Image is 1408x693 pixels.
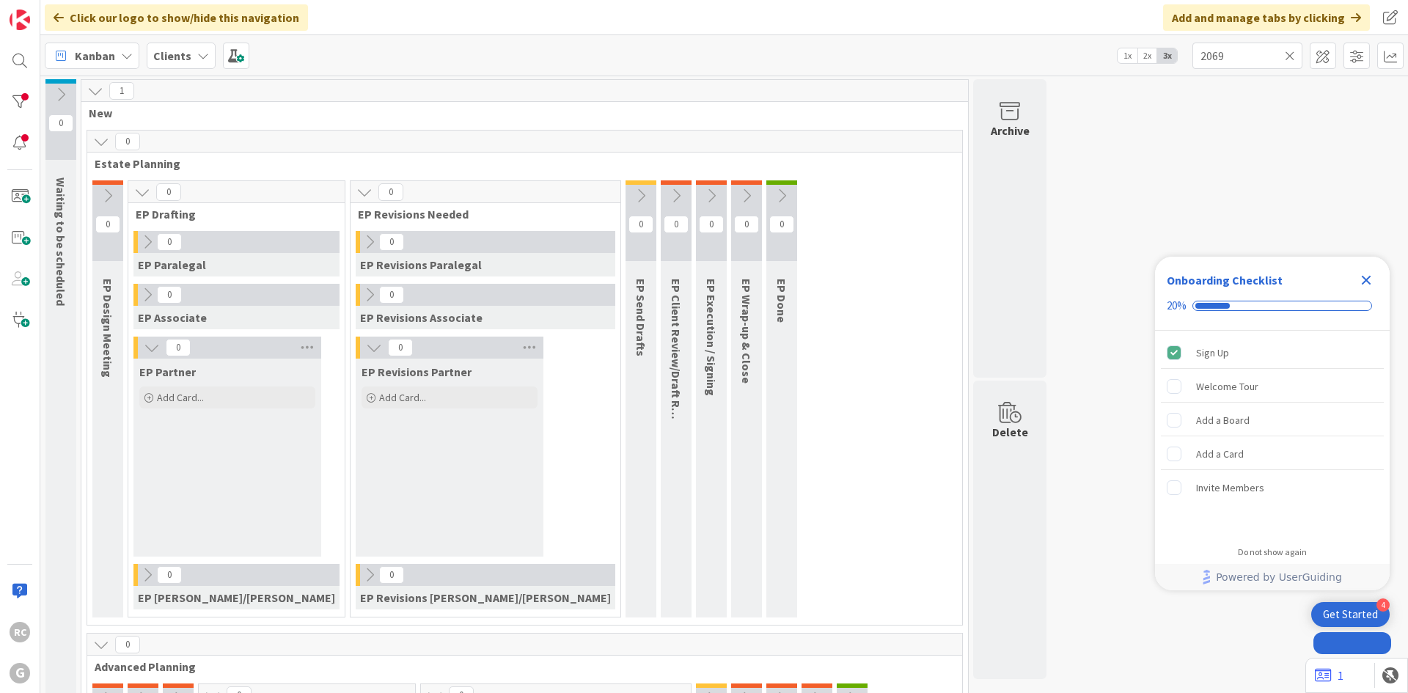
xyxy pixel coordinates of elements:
span: 0 [95,216,120,233]
div: 20% [1167,299,1187,312]
span: EP Revisions Paralegal [360,257,482,272]
span: 0 [734,216,759,233]
div: G [10,663,30,683]
span: 0 [379,566,404,584]
span: 0 [157,286,182,304]
div: RC [10,622,30,642]
span: Advanced Planning [95,659,944,674]
div: Sign Up is complete. [1161,337,1384,369]
span: 0 [48,114,73,132]
span: EP Execution / Signing [704,279,719,396]
span: EP Send Drafts [634,279,648,356]
span: EP Design Meeting [100,279,115,378]
span: 2x [1137,48,1157,63]
span: EP Paralegal [138,257,206,272]
span: 0 [628,216,653,233]
div: Open Get Started checklist, remaining modules: 4 [1311,602,1390,627]
div: Do not show again [1238,546,1307,558]
span: Waiting to be scheduled [54,177,68,306]
div: Add a Board is incomplete. [1161,404,1384,436]
div: Checklist progress: 20% [1167,299,1378,312]
div: Welcome Tour is incomplete. [1161,370,1384,403]
span: Add Card... [379,391,426,404]
span: 1x [1118,48,1137,63]
span: EP Drafting [136,207,326,221]
span: New [89,106,950,120]
div: Get Started [1323,607,1378,622]
span: 0 [157,566,182,584]
div: Footer [1155,564,1390,590]
span: 0 [664,216,689,233]
span: EP Revisions Needed [358,207,602,221]
span: 0 [769,216,794,233]
div: Onboarding Checklist [1167,271,1283,289]
div: Checklist Container [1155,257,1390,590]
span: Powered by UserGuiding [1216,568,1342,586]
span: EP Brad/Jonas [138,590,335,605]
span: EP Partner [139,364,196,379]
div: Archive [991,122,1030,139]
div: Welcome Tour [1196,378,1258,395]
div: Delete [992,423,1028,441]
span: Kanban [75,47,115,65]
div: Invite Members [1196,479,1264,496]
div: Add a Card is incomplete. [1161,438,1384,470]
span: 0 [379,233,404,251]
div: Add and manage tabs by clicking [1163,4,1370,31]
span: EP Client Review/Draft Review Meeting [669,279,683,485]
span: EP Revisions Partner [362,364,472,379]
span: Estate Planning [95,156,944,171]
div: Click our logo to show/hide this navigation [45,4,308,31]
a: 1 [1315,667,1343,684]
a: Powered by UserGuiding [1162,564,1382,590]
div: Close Checklist [1354,268,1378,292]
div: Checklist items [1155,331,1390,537]
span: 0 [157,233,182,251]
span: 0 [699,216,724,233]
span: Add Card... [157,391,204,404]
span: 0 [378,183,403,201]
b: Clients [153,48,191,63]
span: EP Done [774,279,789,323]
img: Visit kanbanzone.com [10,10,30,30]
span: 0 [166,339,191,356]
span: 3x [1157,48,1177,63]
span: EP Revisions Associate [360,310,483,325]
input: Quick Filter... [1192,43,1302,69]
span: 0 [115,133,140,150]
span: 0 [115,636,140,653]
span: 0 [388,339,413,356]
div: Add a Card [1196,445,1244,463]
span: EP Revisions Brad/Jonas [360,590,611,605]
span: 0 [379,286,404,304]
span: 1 [109,82,134,100]
span: EP Associate [138,310,207,325]
div: Sign Up [1196,344,1229,362]
div: Invite Members is incomplete. [1161,472,1384,504]
span: 0 [156,183,181,201]
div: 4 [1376,598,1390,612]
span: EP Wrap-up & Close [739,279,754,384]
div: Add a Board [1196,411,1250,429]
